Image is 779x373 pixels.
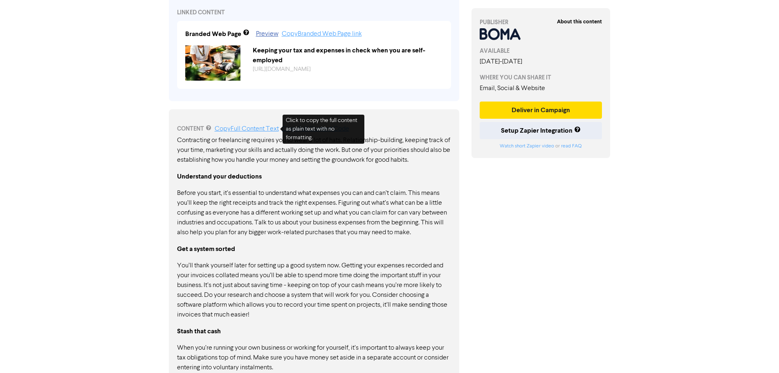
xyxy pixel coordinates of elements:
div: Keeping your tax and expenses in check when you are self-employed [247,45,449,65]
strong: About this content [557,18,602,25]
div: Branded Web Page [185,29,241,39]
a: Watch short Zapier video [500,144,554,149]
a: read FAQ [561,144,581,149]
div: or [480,142,602,150]
a: [URL][DOMAIN_NAME] [253,66,311,72]
p: When you’re running your own business or working for yourself, it’s important to always keep your... [177,343,451,373]
div: [DATE] - [DATE] [480,57,602,67]
button: Setup Zapier Integration [480,122,602,139]
strong: Stash that cash [177,327,221,335]
div: WHERE YOU CAN SHARE IT [480,73,602,82]
div: AVAILABLE [480,47,602,55]
div: PUBLISHER [480,18,602,27]
div: CONTENT [177,124,451,134]
div: Click to copy the full content as plain text with no formatting. [283,115,364,144]
iframe: Chat Widget [676,285,779,373]
strong: Get a system sorted [177,245,235,253]
a: Copy Branded Web Page link [282,31,362,37]
p: Before you start, it’s essential to understand what expenses you can and can’t claim. This means ... [177,188,451,237]
a: Copy Full Content Text [215,126,279,132]
button: Deliver in Campaign [480,102,602,119]
p: Contracting or freelancing requires you to wear a lot of hats. Relationship-building, keeping tra... [177,136,451,165]
div: LINKED CONTENT [177,8,451,17]
strong: Understand your deductions [177,172,262,181]
div: https://public2.bomamarketing.com/cp/2EPhGVXftiosyK6k6ES8W2?sa=G7kYtjF3 [247,65,449,74]
a: Preview [256,31,278,37]
div: Email, Social & Website [480,84,602,93]
p: You’ll thank yourself later for setting up a good system now. Getting your expenses recorded and ... [177,261,451,320]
